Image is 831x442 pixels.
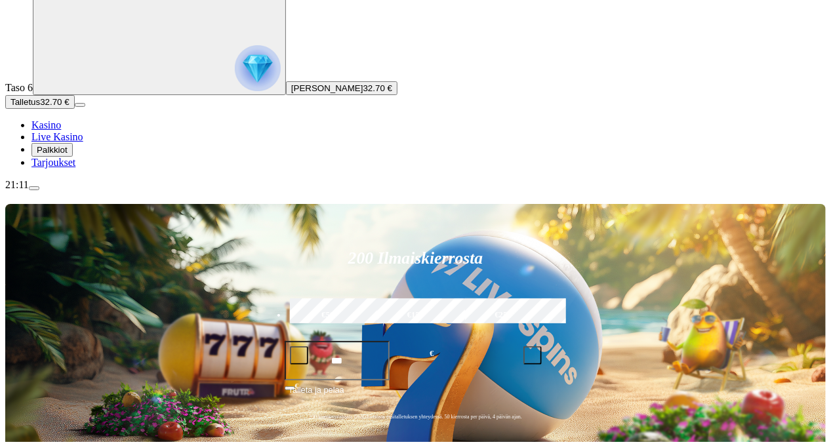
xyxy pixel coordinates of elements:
img: reward progress [235,45,281,91]
label: €50 [287,296,370,334]
a: Live Kasino [31,131,83,142]
span: € [295,382,299,390]
a: Kasino [31,119,61,131]
span: € [430,348,434,360]
span: 32.70 € [363,83,392,93]
label: €150 [374,296,457,334]
a: Tarjoukset [31,157,75,168]
span: 32.70 € [40,97,69,107]
button: menu [29,186,39,190]
button: menu [75,103,85,107]
span: [PERSON_NAME] [291,83,363,93]
nav: Main menu [5,119,826,169]
span: 21:11 [5,179,29,190]
button: plus icon [523,346,542,365]
button: Talletusplus icon32.70 € [5,95,75,109]
button: [PERSON_NAME]32.70 € [286,81,397,95]
button: Palkkiot [31,143,73,157]
span: Talletus [10,97,40,107]
span: Taso 6 [5,82,33,93]
label: €250 [462,296,545,334]
span: Talleta ja pelaa [289,384,344,407]
span: Palkkiot [37,145,68,155]
button: Talleta ja pelaa [285,383,547,408]
button: minus icon [290,346,308,365]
